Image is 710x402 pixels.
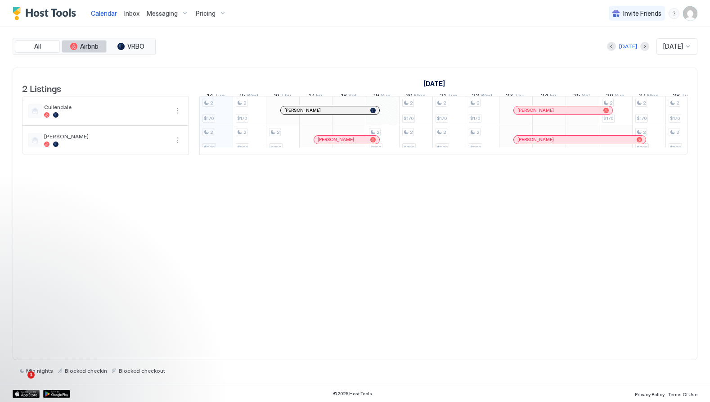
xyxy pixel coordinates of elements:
span: $170 [670,115,680,121]
span: 2 [443,100,446,106]
button: [DATE] [618,41,638,52]
span: All [34,42,41,50]
a: October 17, 2025 [306,90,324,103]
span: 2 [243,100,246,106]
iframe: Intercom notifications message [7,315,187,378]
span: 20 [405,92,413,101]
span: Inbox [124,9,139,17]
span: 2 [277,129,279,135]
span: Wed [481,92,492,101]
span: 22 [472,92,479,101]
a: Inbox [124,9,139,18]
span: 2 [676,129,679,135]
button: VRBO [108,40,153,53]
a: Privacy Policy [635,389,665,398]
span: 2 [210,129,213,135]
span: Sun [615,92,625,101]
a: Terms Of Use [668,389,697,398]
span: 17 [309,92,315,101]
a: October 18, 2025 [339,90,359,103]
span: [DATE] [663,42,683,50]
a: Calendar [91,9,117,18]
span: Calendar [91,9,117,17]
span: 2 Listings [22,81,61,95]
a: October 21, 2025 [438,90,459,103]
span: [PERSON_NAME] [44,133,168,140]
span: Fri [316,92,322,101]
a: October 14, 2025 [205,90,227,103]
span: $200 [237,145,248,151]
span: 2 [643,129,646,135]
span: $170 [437,115,447,121]
a: October 27, 2025 [636,90,661,103]
button: More options [172,135,183,146]
a: App Store [13,390,40,398]
span: Tue [215,92,225,101]
span: Tue [447,92,457,101]
a: October 24, 2025 [539,90,558,103]
span: 16 [274,92,279,101]
span: Pricing [196,9,216,18]
span: Wed [247,92,258,101]
span: [PERSON_NAME] [318,137,354,142]
div: menu [172,105,183,116]
span: Messaging [147,9,178,18]
span: Fri [550,92,556,101]
span: $200 [404,145,414,151]
span: 25 [573,92,580,101]
span: 23 [506,92,513,101]
span: 15 [239,92,245,101]
span: $170 [603,115,613,121]
span: Terms Of Use [668,392,697,397]
div: User profile [683,6,697,21]
a: October 20, 2025 [403,90,428,103]
span: $200 [437,145,448,151]
span: VRBO [127,42,144,50]
a: October 1, 2025 [421,77,447,90]
span: $170 [404,115,413,121]
button: More options [172,105,183,116]
span: Sat [348,92,357,101]
a: October 28, 2025 [670,90,693,103]
span: $200 [370,145,381,151]
div: tab-group [13,38,156,55]
button: All [15,40,60,53]
span: $200 [470,145,481,151]
div: menu [669,8,679,19]
span: Privacy Policy [635,392,665,397]
span: © 2025 Host Tools [333,391,372,397]
span: 27 [638,92,646,101]
span: 2 [610,100,612,106]
span: 2 [410,129,413,135]
span: $200 [270,145,281,151]
span: Airbnb [80,42,99,50]
span: Cullendale [44,104,168,110]
span: Sun [381,92,391,101]
span: Mon [647,92,659,101]
span: $200 [637,145,647,151]
a: October 19, 2025 [371,90,393,103]
span: 2 [476,100,479,106]
a: October 22, 2025 [470,90,494,103]
span: Sat [582,92,590,101]
span: 2 [443,129,446,135]
span: 2 [243,129,246,135]
span: 2 [643,100,646,106]
a: Host Tools Logo [13,7,80,20]
a: October 16, 2025 [271,90,293,103]
span: 2 [210,100,213,106]
button: Next month [640,42,649,51]
span: $170 [204,115,214,121]
span: 18 [341,92,347,101]
a: Google Play Store [43,390,70,398]
span: Thu [281,92,291,101]
a: October 25, 2025 [571,90,593,103]
button: Airbnb [62,40,107,53]
span: 14 [207,92,213,101]
span: [PERSON_NAME] [517,137,554,142]
span: [PERSON_NAME] [284,107,321,113]
span: $200 [670,145,681,151]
